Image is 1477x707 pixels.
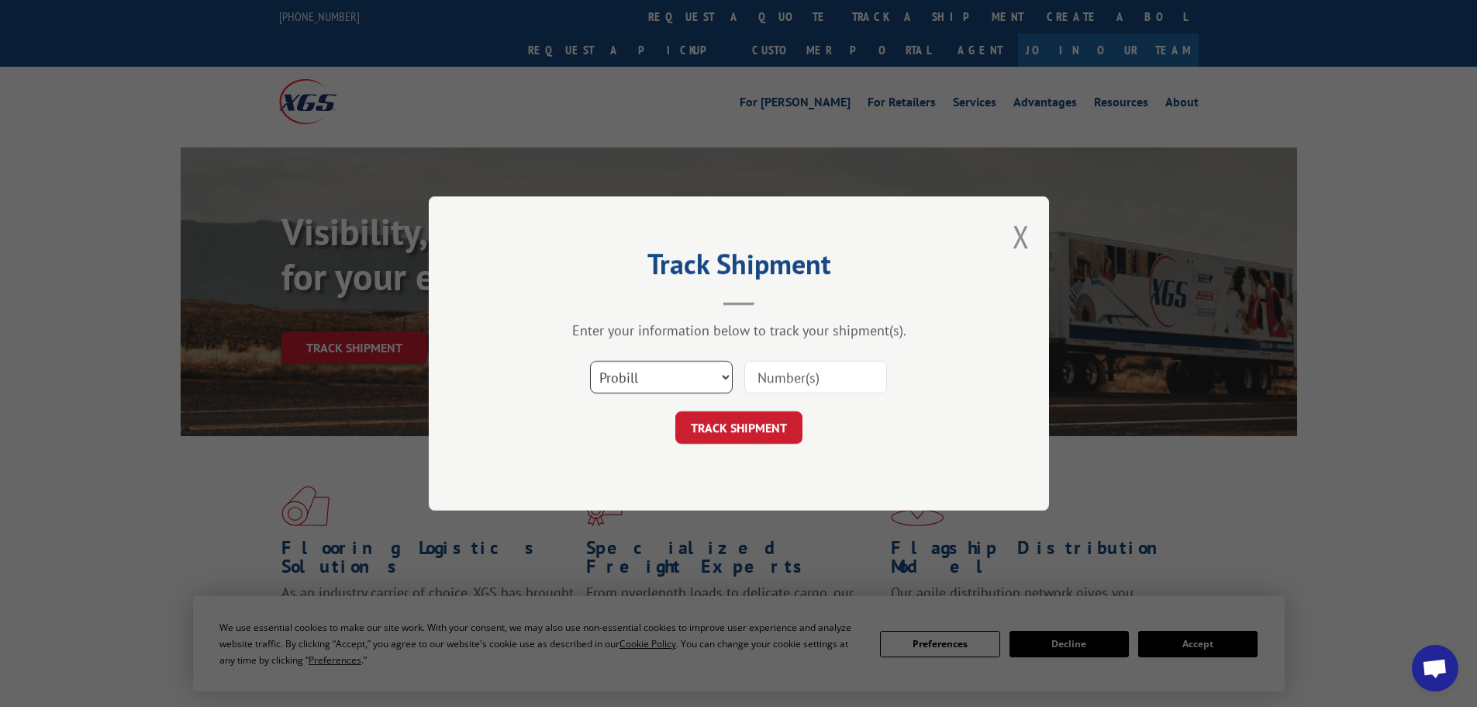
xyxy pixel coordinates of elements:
[744,361,887,393] input: Number(s)
[506,253,971,282] h2: Track Shipment
[1412,645,1458,691] div: Open chat
[1013,216,1030,257] button: Close modal
[506,321,971,339] div: Enter your information below to track your shipment(s).
[675,411,802,444] button: TRACK SHIPMENT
